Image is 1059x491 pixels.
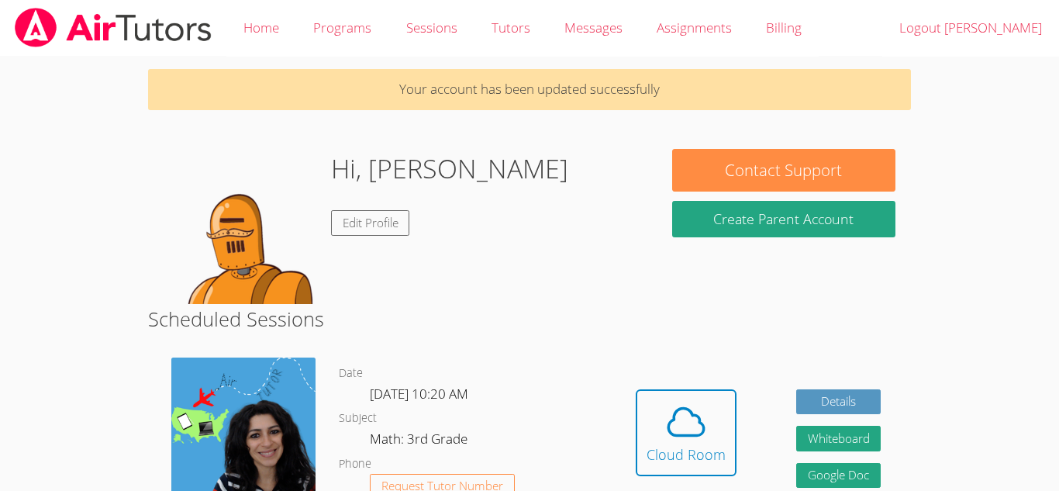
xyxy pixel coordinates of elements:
[370,428,471,455] dd: Math: 3rd Grade
[331,210,410,236] a: Edit Profile
[339,409,377,428] dt: Subject
[796,426,881,451] button: Whiteboard
[796,463,881,489] a: Google Doc
[370,385,468,403] span: [DATE] 10:20 AM
[13,8,213,47] img: airtutors_banner-c4298cdbf04f3fff15de1276eac7730deb9818008684d7c2e4769d2f7ddbe033.png
[636,389,736,476] button: Cloud Room
[564,19,623,36] span: Messages
[339,364,363,383] dt: Date
[672,201,895,237] button: Create Parent Account
[331,149,568,188] h1: Hi, [PERSON_NAME]
[148,304,911,334] h2: Scheduled Sessions
[647,444,726,465] div: Cloud Room
[672,149,895,192] button: Contact Support
[164,149,319,304] img: default.png
[796,389,881,415] a: Details
[339,455,371,474] dt: Phone
[148,69,911,110] p: Your account has been updated successfully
